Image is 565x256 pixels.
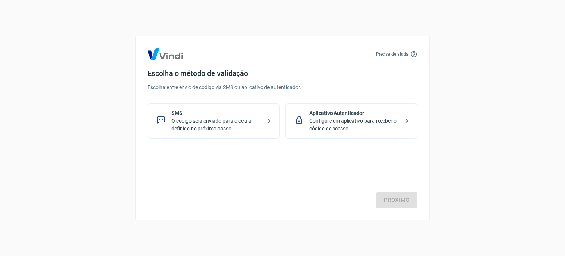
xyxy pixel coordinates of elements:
p: Escolha entre envio de código via SMS ou aplicativo de autenticador. [148,84,417,91]
p: SMS [171,109,262,117]
img: Logo Vind [148,48,183,60]
div: SMSO código será enviado para o celular definido no próximo passo. [148,103,280,139]
p: Precisa de ajuda [376,51,409,57]
div: Aplicativo AutenticadorConfigure um aplicativo para receber o código de acesso. [285,103,417,139]
p: Configure um aplicativo para receber o código de acesso. [309,117,399,133]
p: Aplicativo Autenticador [309,109,399,117]
p: O código será enviado para o celular definido no próximo passo. [171,117,262,133]
h4: Escolha o método de validação [148,69,417,78]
